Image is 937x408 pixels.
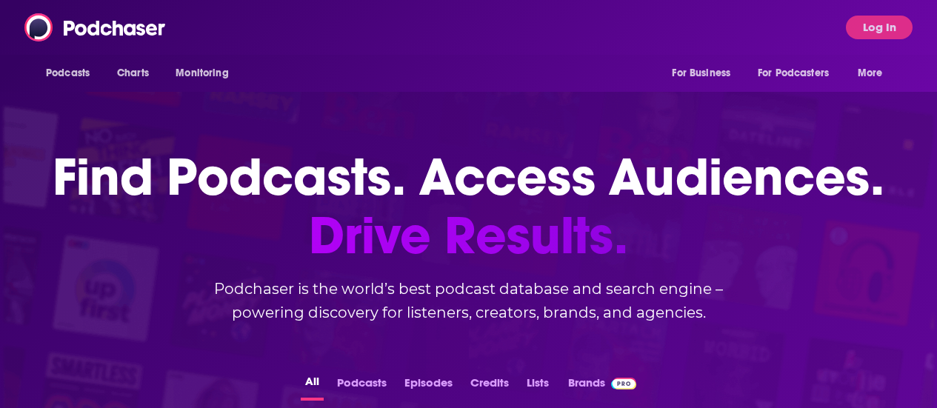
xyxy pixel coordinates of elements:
h2: Podchaser is the world’s best podcast database and search engine – powering discovery for listene... [173,277,765,324]
a: Charts [107,59,158,87]
button: Lists [522,372,553,401]
span: For Business [672,63,730,84]
button: Podcasts [333,372,391,401]
span: Podcasts [46,63,90,84]
button: Episodes [400,372,457,401]
button: open menu [847,59,901,87]
button: Log In [846,16,913,39]
button: All [301,372,324,401]
span: Monitoring [176,63,228,84]
span: Charts [117,63,149,84]
h1: Find Podcasts. Access Audiences. [53,148,884,265]
button: Credits [466,372,513,401]
span: Drive Results. [53,207,884,265]
button: open menu [661,59,749,87]
img: Podchaser - Follow, Share and Rate Podcasts [24,13,167,41]
button: open menu [36,59,109,87]
a: BrandsPodchaser Pro [568,372,637,401]
span: More [858,63,883,84]
button: open menu [165,59,247,87]
img: Podchaser Pro [611,378,637,389]
span: For Podcasters [758,63,829,84]
button: open menu [748,59,850,87]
